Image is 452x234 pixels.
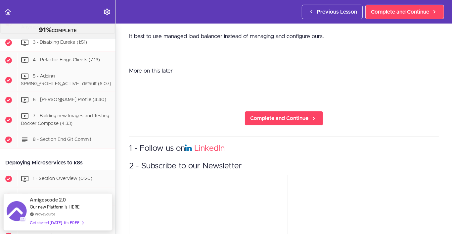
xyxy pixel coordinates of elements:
p: More on this later [129,66,439,76]
div: Get started [DATE]. It's FREE [30,219,83,226]
img: provesource social proof notification image [7,201,26,223]
a: ProveSource [35,211,55,217]
span: 91% [39,27,52,33]
span: 4 - Refactor Feign Clients (7:13) [33,58,100,63]
svg: Back to course curriculum [4,8,12,16]
svg: Settings Menu [103,8,111,16]
span: Our new Platform is HERE [30,204,80,209]
span: Previous Lesson [317,8,357,16]
span: 6 - [PERSON_NAME] Profile (4:40) [33,97,106,102]
a: Complete and Continue [365,5,444,19]
span: 8 - Section End Git Commit [33,137,91,142]
span: Complete and Continue [250,114,308,122]
a: LinkedIn [194,145,225,152]
span: 3 - Disabling Eureka (1:51) [33,40,87,45]
a: Complete and Continue [245,111,323,126]
span: Amigoscode 2.0 [30,196,66,204]
span: 1 - Section Overview (0:20) [33,176,92,181]
span: 7 - Building new Images and Testing Docker Compose (4:33) [21,114,109,126]
a: Previous Lesson [302,5,363,19]
h3: 2 - Subscribe to our Newsletter [129,161,439,172]
span: Complete and Continue [371,8,429,16]
div: COMPLETE [8,26,107,35]
p: It best to use managed load balancer instead of managing and configure ours. [129,31,439,41]
h3: 1 - Follow us on [129,143,439,154]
